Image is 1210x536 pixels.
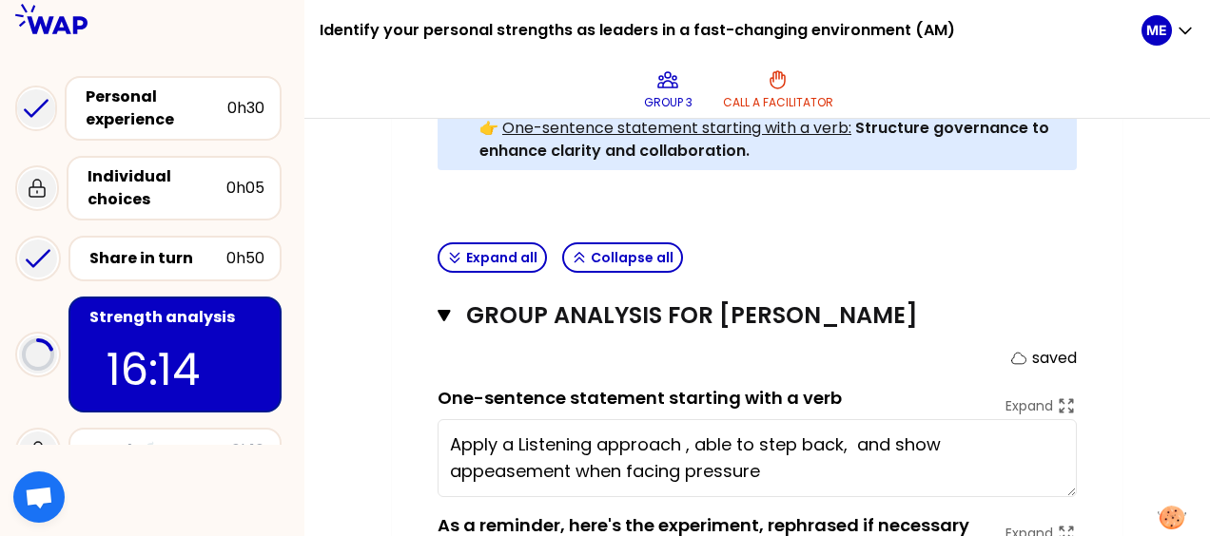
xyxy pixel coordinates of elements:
[13,471,65,523] div: Ouvrir le chat
[438,386,842,410] label: One-sentence statement starting with a verb
[636,61,700,118] button: Group 3
[107,336,244,403] p: 16:14
[1032,347,1077,370] p: saved
[1005,396,1053,415] p: Expand
[226,247,264,270] div: 0h50
[227,97,264,120] div: 0h30
[502,117,851,139] u: One-sentence statement starting with a verb:
[479,117,498,139] strong: 👉
[88,165,226,211] div: Individual choices
[86,86,227,131] div: Personal experience
[231,439,264,462] div: 0h10
[466,300,1011,331] h3: Group analysis for [PERSON_NAME]
[1142,15,1195,46] button: ME
[562,242,683,273] button: Collapse all
[226,177,264,200] div: 0h05
[1146,21,1167,40] p: ME
[644,95,693,110] p: Group 3
[89,306,264,329] div: Strength analysis
[715,61,841,118] button: Call a facilitator
[438,242,547,273] button: Expand all
[438,419,1077,497] textarea: Apply a Listening approach , able to step back, and show appeasement when facing pressure
[89,439,231,462] div: Break ☕️
[438,300,1077,331] button: Group analysis for [PERSON_NAME]
[479,117,1053,162] strong: Structure governance to enhance clarity and collaboration.
[723,95,833,110] p: Call a facilitator
[89,247,226,270] div: Share in turn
